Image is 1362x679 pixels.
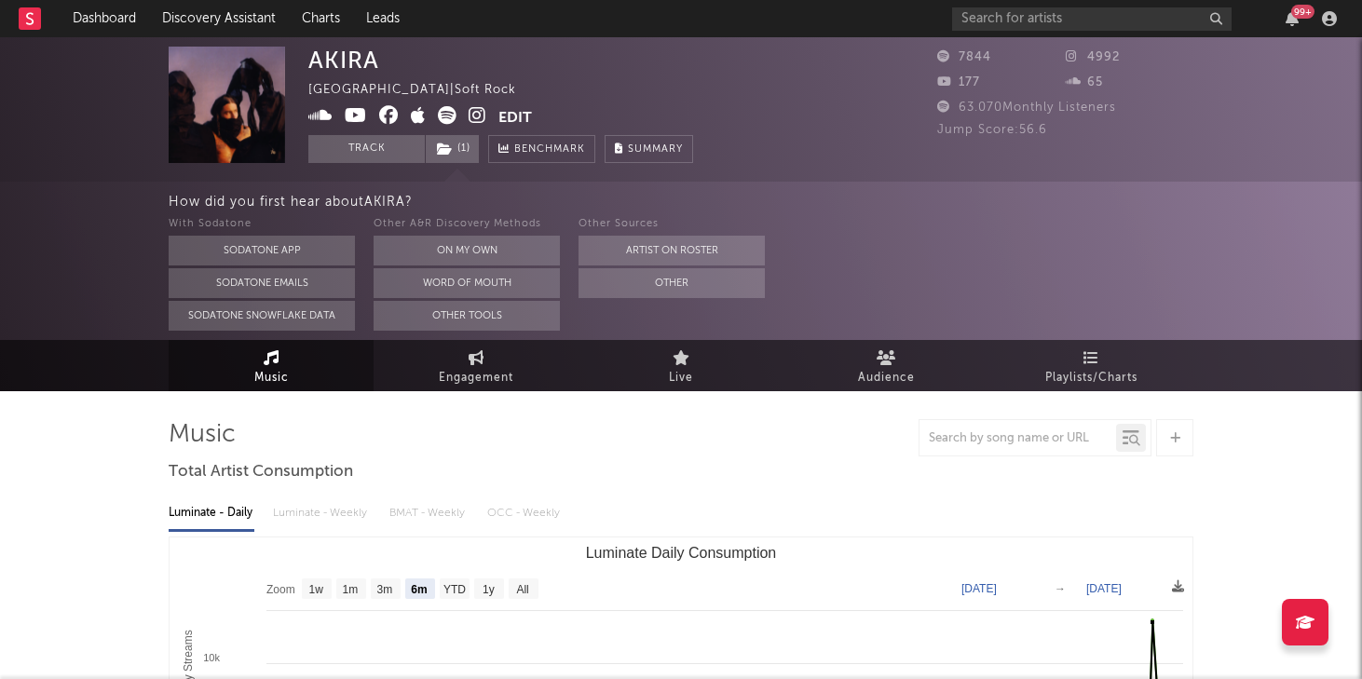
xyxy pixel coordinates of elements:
text: Luminate Daily Consumption [586,545,777,561]
span: Total Artist Consumption [169,461,353,483]
span: Live [669,367,693,389]
text: 1w [309,583,324,596]
a: Benchmark [488,135,595,163]
button: Sodatone Emails [169,268,355,298]
span: 4992 [1066,51,1120,63]
button: Sodatone Snowflake Data [169,301,355,331]
div: AKIRA [308,47,379,74]
div: [GEOGRAPHIC_DATA] | Soft Rock [308,79,538,102]
text: [DATE] [1086,582,1122,595]
a: Music [169,340,374,391]
text: [DATE] [961,582,997,595]
text: 6m [411,583,427,596]
div: 99 + [1291,5,1314,19]
span: Benchmark [514,139,585,161]
input: Search by song name or URL [919,431,1116,446]
div: Other Sources [579,213,765,236]
button: Word Of Mouth [374,268,560,298]
a: Engagement [374,340,579,391]
a: Live [579,340,783,391]
span: 65 [1066,76,1103,88]
text: → [1055,582,1066,595]
span: 7844 [937,51,991,63]
text: All [516,583,528,596]
text: 3m [377,583,393,596]
button: (1) [426,135,479,163]
input: Search for artists [952,7,1232,31]
a: Audience [783,340,988,391]
span: Jump Score: 56.6 [937,124,1047,136]
div: With Sodatone [169,213,355,236]
text: 10k [203,652,220,663]
span: Summary [628,144,683,155]
text: Zoom [266,583,295,596]
text: 1y [483,583,495,596]
button: Sodatone App [169,236,355,265]
a: Playlists/Charts [988,340,1193,391]
span: 177 [937,76,980,88]
button: Edit [498,106,532,129]
button: Other Tools [374,301,560,331]
button: 99+ [1286,11,1299,26]
div: How did you first hear about AKIRA ? [169,191,1362,213]
button: Artist on Roster [579,236,765,265]
span: Playlists/Charts [1045,367,1137,389]
button: Track [308,135,425,163]
button: Summary [605,135,693,163]
span: ( 1 ) [425,135,480,163]
button: On My Own [374,236,560,265]
span: Music [254,367,289,389]
span: Engagement [439,367,513,389]
span: 63.070 Monthly Listeners [937,102,1116,114]
text: YTD [443,583,466,596]
div: Other A&R Discovery Methods [374,213,560,236]
span: Audience [858,367,915,389]
div: Luminate - Daily [169,497,254,529]
text: 1m [343,583,359,596]
button: Other [579,268,765,298]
